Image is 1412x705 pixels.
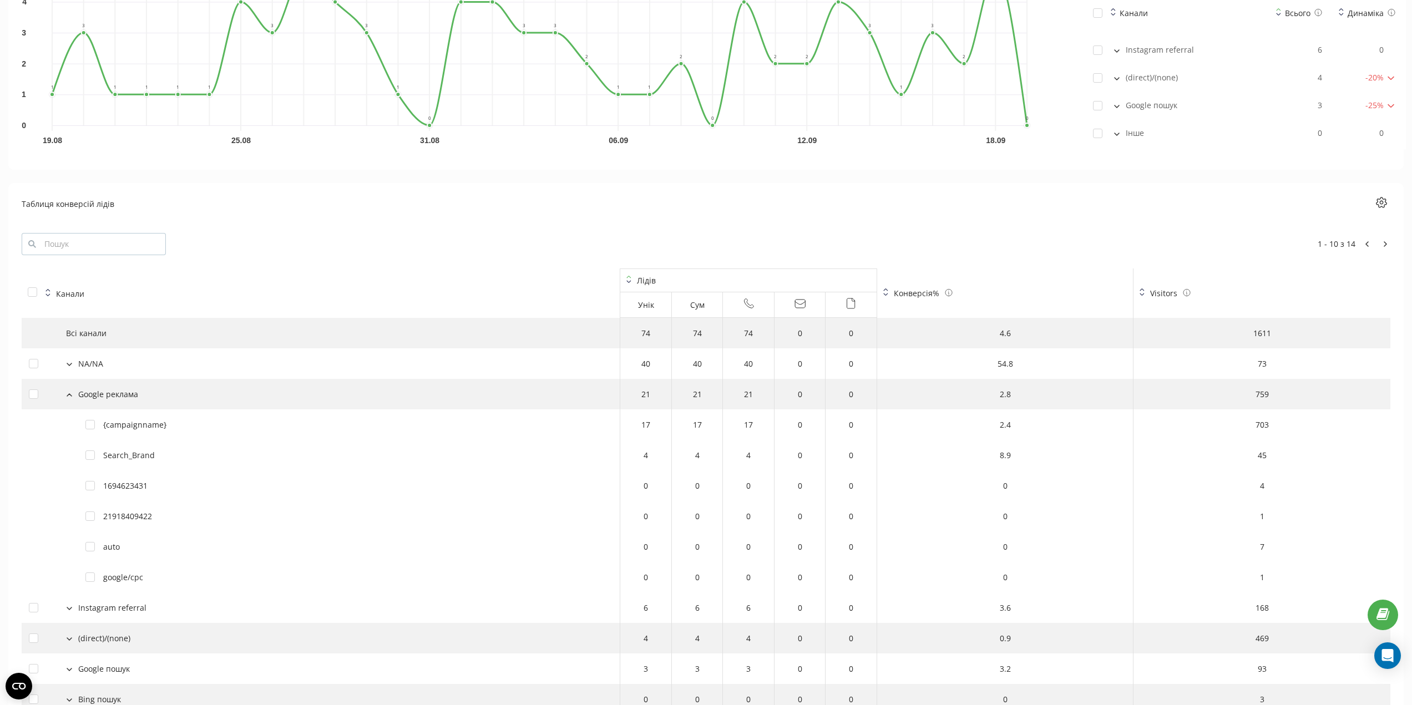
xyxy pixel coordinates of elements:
[103,419,166,430] div: {campaignname}
[22,59,26,68] text: 2
[1276,7,1322,19] div: Всього
[775,592,826,623] td: 0
[620,470,672,501] td: 0
[1093,72,1259,83] div: (direct)/(none)
[648,84,651,90] text: 1
[1365,72,1384,83] span: -20 %
[672,653,723,684] td: 3
[1276,44,1322,55] div: 6
[620,531,672,562] td: 0
[672,440,723,470] td: 4
[826,379,877,409] td: 0
[877,562,1134,592] td: 0
[22,121,26,130] text: 0
[620,501,672,531] td: 0
[1133,623,1390,653] td: 469
[145,84,148,90] text: 1
[1379,44,1384,55] span: 0
[620,409,672,440] td: 17
[723,653,775,684] td: 3
[826,623,877,653] td: 0
[1093,44,1259,55] div: Instagram referral
[208,84,211,90] text: 1
[397,84,399,90] text: 1
[6,673,32,699] button: Open CMP widget
[826,592,877,623] td: 0
[775,318,826,348] td: 0
[723,531,775,562] td: 0
[103,480,148,491] div: 1694623431
[877,348,1134,379] td: 54.8
[826,562,877,592] td: 0
[775,653,826,684] td: 0
[523,22,525,28] text: 3
[775,623,826,653] td: 0
[877,409,1134,440] td: 2.4
[672,623,723,653] td: 4
[672,501,723,531] td: 0
[877,440,1134,470] td: 8.9
[1133,440,1390,470] td: 45
[620,623,672,653] td: 4
[963,53,965,59] text: 2
[672,379,723,409] td: 21
[620,592,672,623] td: 6
[620,318,672,348] td: 74
[672,470,723,501] td: 0
[797,136,817,145] text: 12.09
[775,379,826,409] td: 0
[986,136,1005,145] text: 18.09
[826,318,877,348] td: 0
[428,115,431,121] text: 0
[1133,592,1390,623] td: 168
[103,449,155,461] div: Search_Brand
[672,409,723,440] td: 17
[103,541,120,552] div: auto
[1120,7,1148,19] div: Канали
[711,115,714,121] text: 0
[617,84,620,90] text: 1
[1133,653,1390,684] td: 93
[1276,100,1322,111] div: 3
[723,348,775,379] td: 40
[22,198,114,210] div: Таблиця конверсій лідів
[723,440,775,470] td: 4
[826,653,877,684] td: 0
[775,531,826,562] td: 0
[1133,531,1390,562] td: 7
[1133,501,1390,531] td: 1
[723,562,775,592] td: 0
[620,268,877,292] th: Лідів
[877,501,1134,531] td: 0
[806,53,808,59] text: 2
[877,318,1134,348] td: 4.6
[620,562,672,592] td: 0
[271,22,274,28] text: 3
[103,571,143,583] div: google/cpc
[774,53,777,59] text: 2
[51,84,54,90] text: 1
[900,84,903,90] text: 1
[365,22,368,28] text: 3
[1276,72,1322,83] div: 4
[43,136,62,145] text: 19.08
[868,22,871,28] text: 3
[1374,642,1401,669] div: Open Intercom Messenger
[82,22,85,28] text: 3
[66,327,107,339] div: Всі канали
[1276,128,1322,139] div: 0
[620,348,672,379] td: 40
[877,623,1134,653] td: 0.9
[22,90,26,99] text: 1
[723,409,775,440] td: 17
[554,22,556,28] text: 3
[723,623,775,653] td: 4
[775,348,826,379] td: 0
[672,318,723,348] td: 74
[114,84,117,90] text: 1
[826,470,877,501] td: 0
[231,136,251,145] text: 25.08
[1093,100,1259,111] div: Google пошук
[1339,7,1395,19] div: Динаміка
[103,510,152,522] div: 21918409422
